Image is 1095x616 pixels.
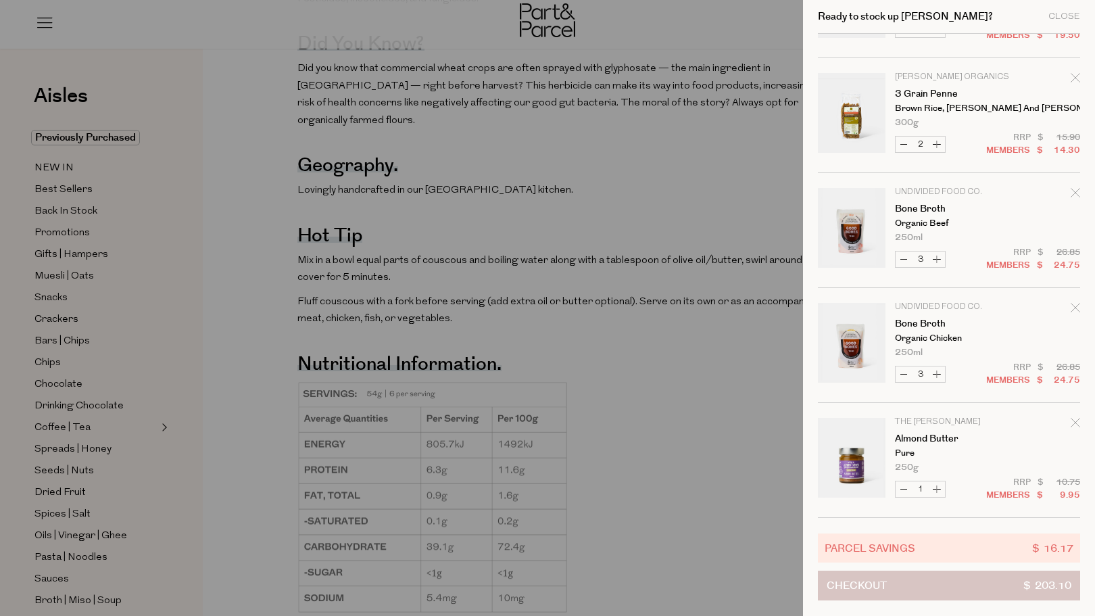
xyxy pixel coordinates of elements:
[895,204,1000,214] a: Bone Broth
[895,418,1000,426] p: The [PERSON_NAME]
[895,449,1000,458] p: Pure
[895,188,1000,196] p: Undivided Food Co.
[895,334,1000,343] p: Organic Chicken
[827,571,887,600] span: Checkout
[1071,301,1080,319] div: Remove Bone Broth
[895,73,1000,81] p: [PERSON_NAME] Organics
[895,348,923,357] span: 250ml
[895,319,1000,329] a: Bone Broth
[895,463,919,472] span: 250g
[895,219,1000,228] p: Organic Beef
[912,252,929,267] input: QTY Bone Broth
[895,89,1000,99] a: 3 Grain Penne
[895,303,1000,311] p: Undivided Food Co.
[912,366,929,382] input: QTY Bone Broth
[1023,571,1071,600] span: $ 203.10
[912,481,929,497] input: QTY Almond Butter
[1048,12,1080,21] div: Close
[895,434,1000,444] a: Almond Butter
[895,118,919,127] span: 300g
[912,137,929,152] input: QTY 3 Grain Penne
[1071,71,1080,89] div: Remove 3 Grain Penne
[1032,540,1073,556] span: $ 16.17
[895,233,923,242] span: 250ml
[818,571,1080,600] button: Checkout$ 203.10
[818,11,993,22] h2: Ready to stock up [PERSON_NAME]?
[1071,186,1080,204] div: Remove Bone Broth
[895,104,1000,113] p: Brown Rice, [PERSON_NAME] and [PERSON_NAME]
[825,540,915,556] span: Parcel Savings
[1071,416,1080,434] div: Remove Almond Butter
